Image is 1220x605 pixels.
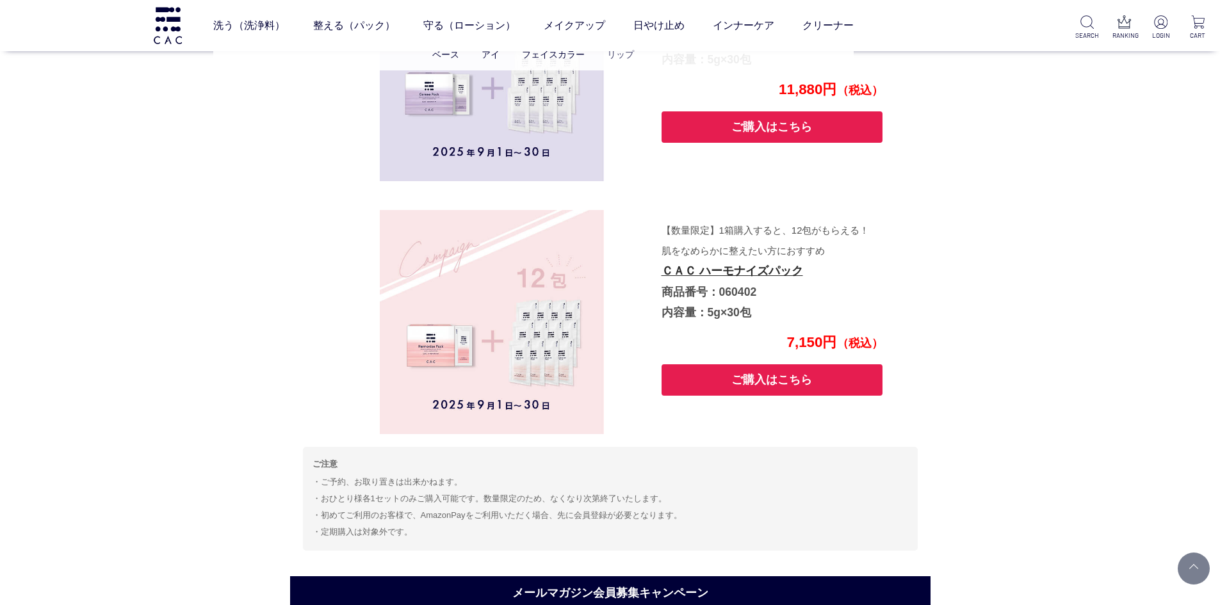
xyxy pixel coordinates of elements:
a: リップ [607,49,634,60]
p: ご注意 [313,456,908,472]
a: ベース [432,49,459,60]
a: クリーナー [802,8,854,44]
a: CART [1186,15,1210,40]
a: アイ [482,49,500,60]
p: CART [1186,31,1210,40]
span: 【数量限定】1箱購入すると、12包がもらえる！ 肌をなめらかに整えたい方におすすめ [662,225,870,266]
img: 2509_pack12_060402.jpg [380,210,604,434]
a: フェイスカラー [522,49,585,60]
a: ＣＡＣ ハーモナイズパック [662,264,803,277]
p: RANKING [1112,31,1136,40]
p: 11,880円 [660,81,883,99]
li: ご予約、お取り置きは出来かねます。 [313,474,908,490]
a: インナーケア [713,8,774,44]
p: SEARCH [1075,31,1099,40]
a: 守る（ローション） [423,8,516,44]
span: （税込） [837,337,883,350]
button: ご購入はこちら [662,364,883,396]
button: ご購入はこちら [662,111,883,143]
span: （税込） [837,84,883,97]
a: メイクアップ [544,8,605,44]
a: LOGIN [1149,15,1173,40]
li: 初めてご利用のお客様で、AmazonPayをご利用いただく場合、先に会員登録が必要となります。 [313,508,908,523]
img: logo [152,7,184,44]
p: 7,150円 [660,334,883,351]
a: 洗う（洗浄料） [213,8,285,44]
a: 整える（パック） [313,8,395,44]
a: SEARCH [1075,15,1099,40]
p: LOGIN [1149,31,1173,40]
a: RANKING [1112,15,1136,40]
li: おひとり様各1セットのみご購入可能です。数量限定のため、なくなり次第終了いたします。 [313,491,908,506]
p: 商品番号：060402 内容量：5g×30包 [662,220,882,323]
li: 定期購入は対象外です。 [313,524,908,540]
a: 日やけ止め [633,8,685,44]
